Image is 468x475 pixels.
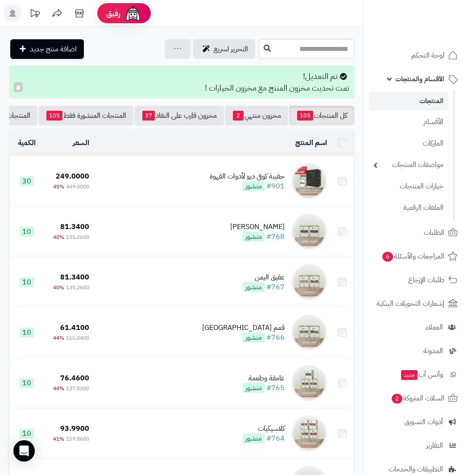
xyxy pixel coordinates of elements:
img: كلاسيكيات [291,416,327,451]
div: كلاسيكيات [243,424,285,434]
span: 10 [20,378,34,388]
span: وآتس آب [400,368,443,381]
span: الأقسام والمنتجات [395,73,444,85]
a: الكمية [18,137,36,148]
a: لوحة التحكم [369,45,463,66]
span: 2 [233,111,244,121]
span: 10 [20,227,34,237]
span: التحرير لسريع [214,44,248,54]
a: #764 [266,433,285,444]
a: وآتس آبجديد [369,364,463,385]
span: المراجعات والأسئلة [381,250,444,262]
a: طلبات الإرجاع [369,269,463,291]
span: 45% [53,183,64,191]
a: العملاء [369,317,463,338]
span: 110.0400 [66,334,89,342]
a: كل المنتجات105 [289,106,354,125]
span: المدونة [423,345,443,357]
span: 105 [46,111,62,121]
a: المنتجات [369,92,448,110]
a: مواصفات المنتجات [369,155,448,175]
div: غامقة وطعمة [243,373,285,383]
a: المدونة [369,340,463,362]
img: تركيش توينز [291,214,327,250]
a: المراجعات والأسئلة6 [369,246,463,267]
span: 81.3400 [60,221,89,232]
span: الطلبات [424,226,444,239]
span: 2 [392,394,402,404]
span: منشور [243,232,265,242]
span: أدوات التسويق [404,416,443,428]
a: #765 [266,383,285,393]
img: غامقة وطعمة [291,365,327,401]
a: #901 [266,181,285,192]
a: السعر [73,137,89,148]
a: اضافة منتج جديد [10,39,84,59]
span: 10 [20,328,34,337]
span: 137.0300 [66,384,89,392]
span: 6 [382,252,393,262]
span: لوحة التحكم [411,49,444,62]
span: اضافة منتج جديد [30,44,77,54]
a: مخزون منتهي2 [225,106,288,125]
span: 105 [297,111,313,121]
a: الماركات [369,134,448,153]
a: أدوات التسويق [369,411,463,433]
span: إشعارات التحويلات البنكية [377,297,444,310]
img: قمم إندونيسيا [291,315,327,350]
span: 44% [53,334,64,342]
span: طلبات الإرجاع [408,274,444,286]
a: #768 [266,231,285,242]
span: 81.3400 [60,272,89,283]
div: حقيبة كوفي ديو لأدوات القهوة [210,171,285,182]
img: عقيق اليمن [291,264,327,300]
span: منشور [243,181,265,191]
div: عقيق اليمن [243,272,285,283]
span: العملاء [426,321,443,333]
span: 449.0000 [66,183,89,191]
button: × [14,82,23,92]
img: ai-face.png [124,4,142,22]
span: السلات المتروكة [391,392,444,404]
span: منشور [243,282,265,292]
a: إشعارات التحويلات البنكية [369,293,463,314]
a: الملفات الرقمية [369,198,448,217]
a: السلات المتروكة2 [369,387,463,409]
img: حقيبة كوفي ديو لأدوات القهوة [291,163,327,199]
span: التقارير [426,439,443,452]
a: الطلبات [369,222,463,243]
span: منشور [243,383,265,393]
span: 40% [53,233,64,241]
a: تحديثات المنصة [24,4,46,25]
a: التقارير [369,435,463,456]
a: #767 [266,282,285,292]
span: 135.2600 [66,233,89,241]
span: 159.8600 [66,435,89,443]
div: تم التعديل! تمت تحديث مخزون المنتج مع مخزون الخيارات ! [9,66,354,98]
span: 249.0000 [56,171,89,182]
span: رفيق [106,8,120,19]
a: التحرير لسريع [193,39,255,59]
span: جديد [401,370,418,380]
div: Open Intercom Messenger [13,440,35,462]
span: 30 [20,176,34,186]
span: منشور [243,333,265,342]
span: 37 [142,111,155,121]
span: 10 [20,277,34,287]
a: المنتجات المنشورة فقط105 [38,106,133,125]
span: 40% [53,283,64,292]
a: #766 [266,332,285,343]
a: مخزون قارب على النفاذ37 [134,106,224,125]
a: الأقسام [369,112,448,132]
span: 44% [53,384,64,392]
a: خيارات المنتجات [369,177,448,196]
span: 61.4100 [60,322,89,333]
div: [PERSON_NAME] [230,222,285,232]
div: قمم [GEOGRAPHIC_DATA] [202,323,285,333]
span: منشور [243,433,265,443]
span: 76.4600 [60,373,89,383]
span: 135.2600 [66,283,89,292]
span: 10 [20,429,34,438]
span: 41% [53,435,64,443]
span: 93.9900 [60,423,89,434]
